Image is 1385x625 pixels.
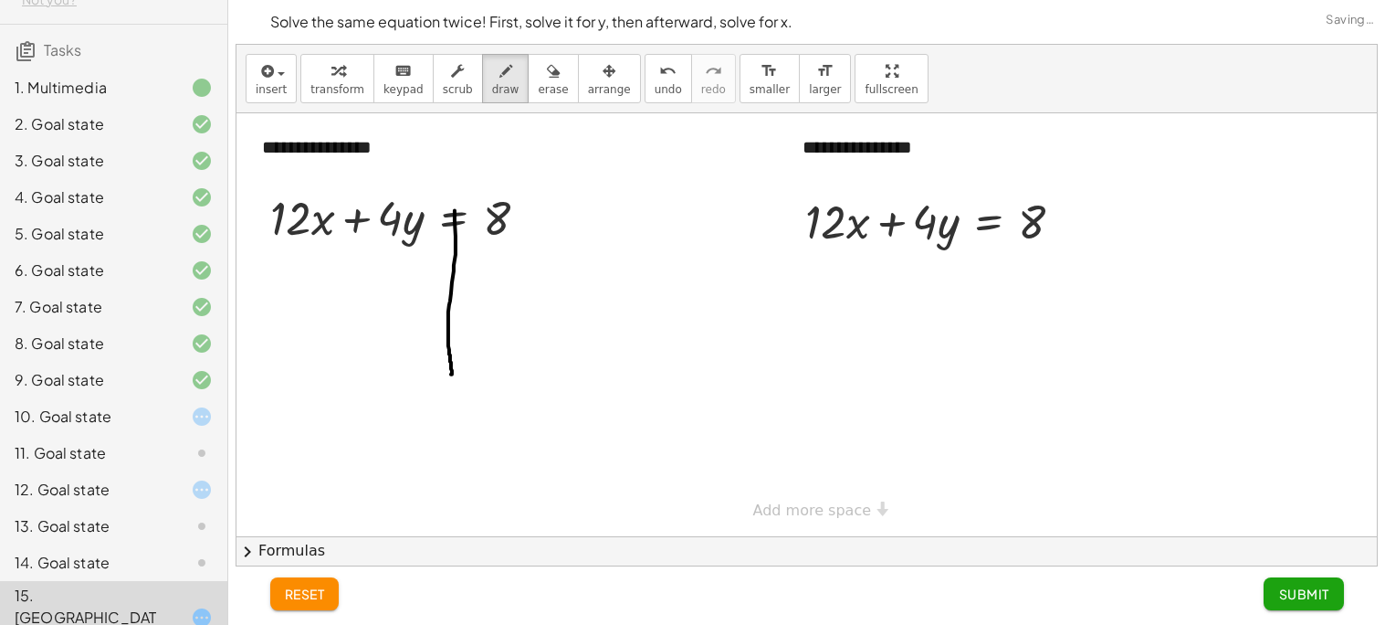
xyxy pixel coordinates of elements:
span: arrange [588,83,631,96]
span: Submit [1278,586,1328,602]
span: Add more space [753,502,872,519]
i: Task not started. [191,442,213,464]
div: 10. Goal state [15,406,162,428]
button: arrange [578,54,641,103]
span: reset [285,586,325,602]
i: Task finished. [191,77,213,99]
button: erase [528,54,578,103]
span: undo [655,83,682,96]
i: Task finished and correct. [191,333,213,355]
button: scrub [433,54,483,103]
span: fullscreen [865,83,918,96]
i: keyboard [394,60,412,82]
button: Submit [1264,577,1343,610]
i: Task finished and correct. [191,260,213,281]
i: format_size [761,60,778,82]
i: Task started. [191,406,213,428]
span: keypad [383,83,424,96]
i: Task finished and correct. [191,223,213,245]
button: fullscreen [855,54,928,103]
div: 14. Goal state [15,552,162,574]
button: transform [300,54,374,103]
button: chevron_rightFormulas [236,536,1377,566]
span: Saving… [1326,11,1374,29]
i: format_size [816,60,834,82]
div: 9. Goal state [15,369,162,391]
button: undoundo [645,54,692,103]
button: format_sizesmaller [740,54,800,103]
span: larger [809,83,841,96]
i: Task finished and correct. [191,296,213,318]
div: 6. Goal state [15,260,162,281]
i: Task not started. [191,515,213,537]
i: undo [659,60,677,82]
p: Solve the same equation twice! First, solve it for y, then afterward, solve for x. [270,11,1344,33]
span: erase [538,83,568,96]
div: 12. Goal state [15,479,162,501]
div: 1. Multimedia [15,77,162,99]
div: 2. Goal state [15,113,162,135]
div: 8. Goal state [15,333,162,355]
i: Task finished and correct. [191,369,213,391]
button: insert [246,54,297,103]
i: Task not started. [191,552,213,574]
span: scrub [443,83,473,96]
i: Task finished and correct. [191,186,213,208]
div: 7. Goal state [15,296,162,318]
div: 11. Goal state [15,442,162,464]
i: redo [705,60,722,82]
div: 13. Goal state [15,515,162,537]
span: smaller [750,83,790,96]
button: reset [270,577,340,610]
span: insert [256,83,287,96]
div: 3. Goal state [15,150,162,172]
button: keyboardkeypad [373,54,434,103]
i: Task finished and correct. [191,113,213,135]
div: 5. Goal state [15,223,162,245]
span: chevron_right [236,541,258,563]
button: redoredo [691,54,736,103]
i: Task started. [191,479,213,501]
span: Tasks [44,40,81,59]
button: draw [482,54,530,103]
div: 4. Goal state [15,186,162,208]
span: redo [701,83,726,96]
button: format_sizelarger [799,54,851,103]
i: Task finished and correct. [191,150,213,172]
span: draw [492,83,519,96]
span: transform [310,83,364,96]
